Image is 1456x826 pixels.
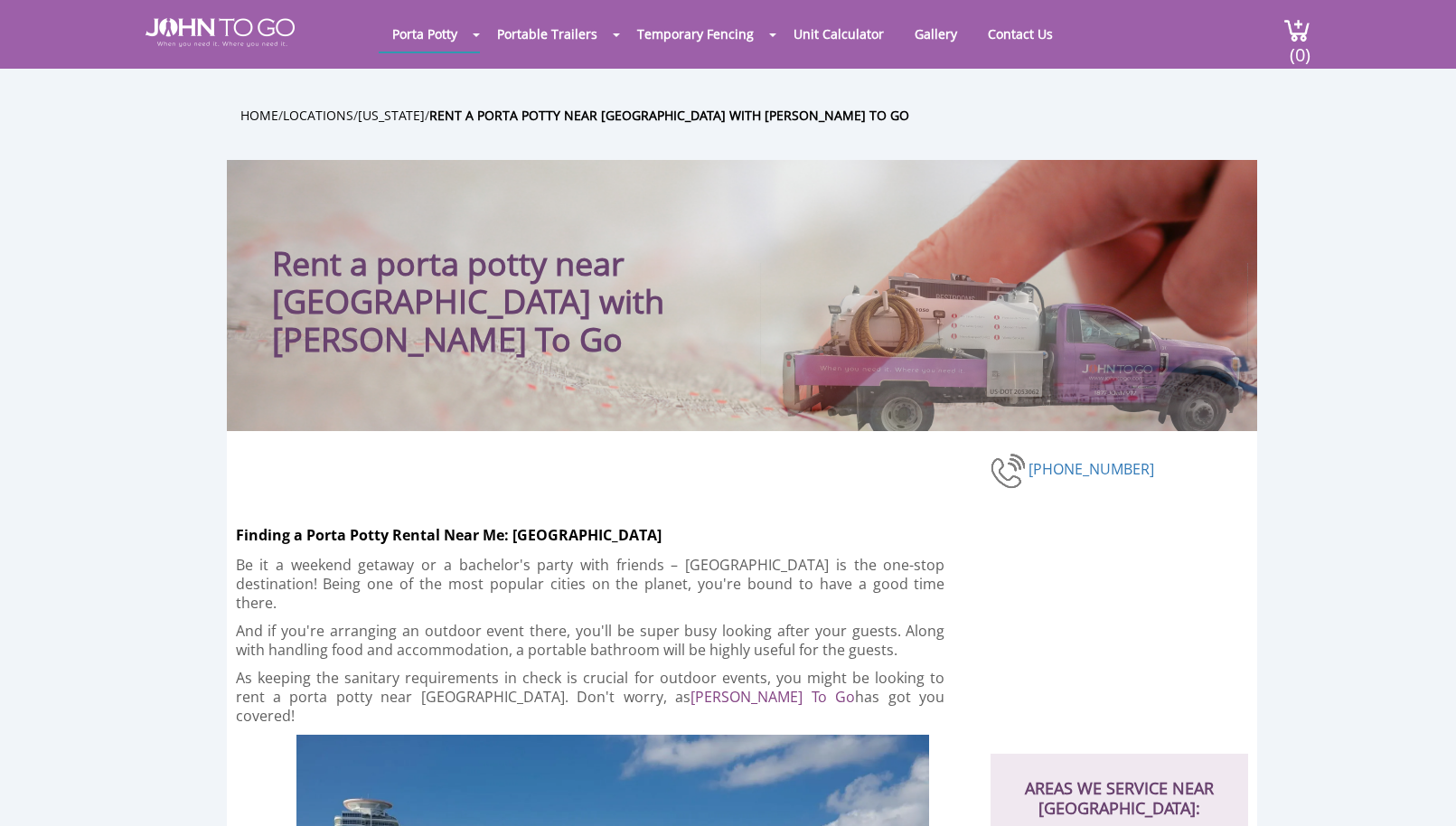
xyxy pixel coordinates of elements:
img: JOHN to go [146,18,295,47]
ul: / / / [240,105,1271,126]
img: Truck [760,263,1248,431]
a: Contact Us [974,16,1066,52]
a: Gallery [901,16,971,52]
a: Porta Potty [379,16,471,52]
a: Home [240,107,278,124]
img: cart a [1283,18,1310,42]
a: [PERSON_NAME] To Go [690,687,855,707]
h1: Rent a porta potty near [GEOGRAPHIC_DATA] with [PERSON_NAME] To Go [272,196,855,359]
a: Rent a porta potty near [GEOGRAPHIC_DATA] with [PERSON_NAME] To Go [429,107,909,124]
a: Temporary Fencing [624,16,767,52]
p: Be it a weekend getaway or a bachelor's party with friends – [GEOGRAPHIC_DATA] is the one-stop de... [236,556,945,613]
img: phone-number [991,451,1029,491]
a: Locations [283,107,353,124]
span: (0) [1289,28,1310,67]
a: Portable Trailers [484,16,611,52]
a: Unit Calculator [780,16,897,52]
p: And if you're arranging an outdoor event there, you'll be super busy looking after your guests. A... [236,622,945,660]
a: [PHONE_NUMBER] [1029,459,1154,479]
h2: Finding a Porta Potty Rental Near Me: [GEOGRAPHIC_DATA] [236,514,991,547]
a: [US_STATE] [358,107,425,124]
h2: AREAS WE SERVICE NEAR [GEOGRAPHIC_DATA]: [1009,754,1230,818]
p: As keeping the sanitary requirements in check is crucial for outdoor events, you might be looking... [236,669,945,726]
